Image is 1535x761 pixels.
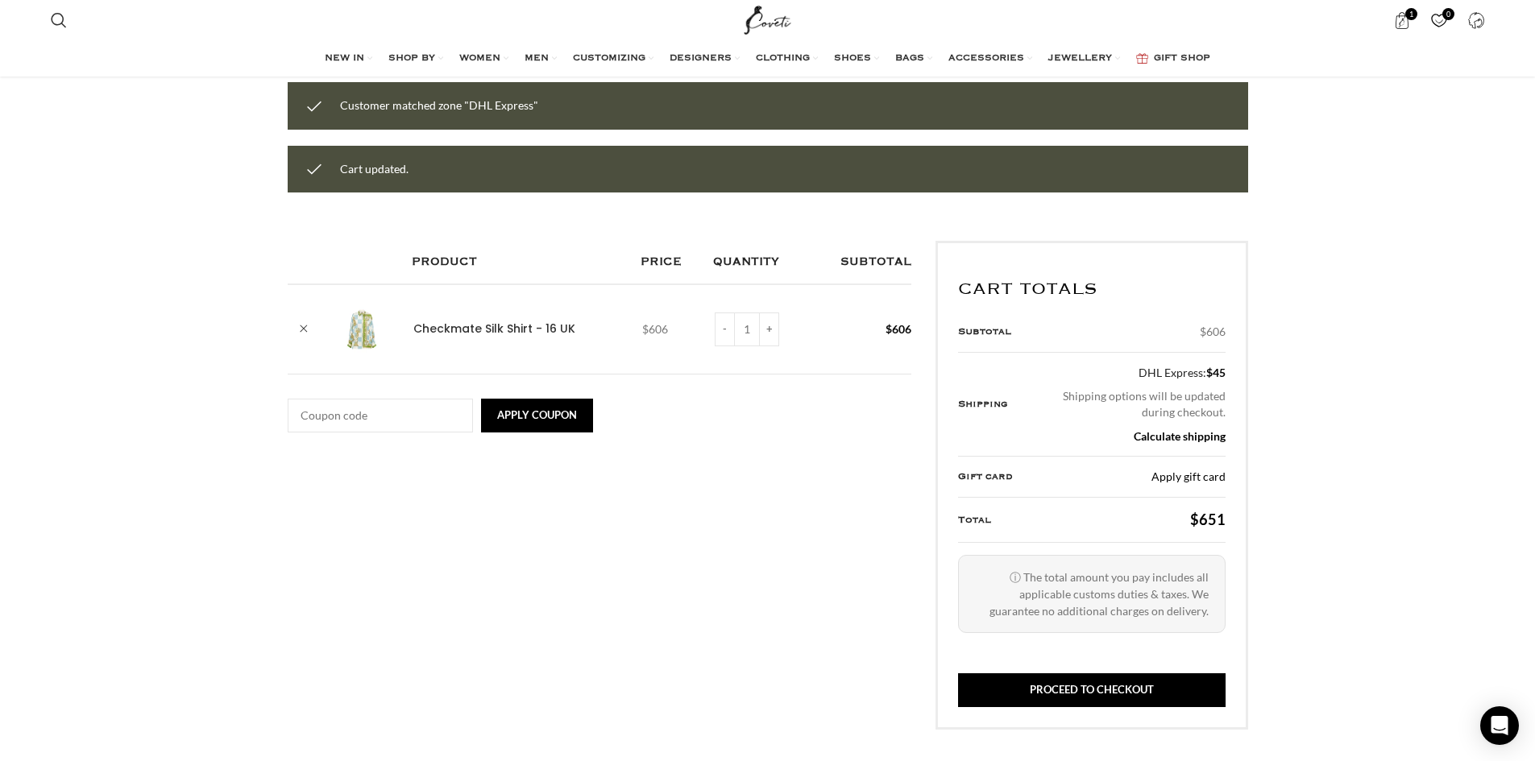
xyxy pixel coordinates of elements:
div: Customer matched zone "DHL Express" [288,82,1248,129]
span: DESIGNERS [670,52,732,65]
p: Shipping options will be updated during checkout. [1046,388,1225,420]
div: My Wishlist [1422,4,1455,36]
span: $ [1200,325,1206,338]
p: ⓘ The total amount you pay includes all applicable customs duties & taxes. We guarantee no additi... [958,555,1225,633]
span: MEN [525,52,549,65]
input: Product quantity [735,312,759,346]
th: Subtotal [811,241,911,283]
span: ACCESSORIES [948,52,1024,65]
bdi: 606 [642,322,668,336]
input: Coupon code [288,399,473,432]
input: - [715,312,735,346]
bdi: 606 [1200,325,1226,338]
a: Apply gift card [1151,469,1226,485]
a: Calculate shipping [1134,429,1226,443]
a: DESIGNERS [670,43,740,75]
a: WOMEN [459,43,508,75]
span: 1 [1405,8,1417,20]
a: JEWELLERY [1048,43,1120,75]
span: BAGS [895,52,924,65]
a: SHOP BY [388,43,443,75]
span: $ [1206,366,1213,379]
div: Cart updated. [288,146,1248,192]
a: 1 [1385,4,1418,36]
span: SHOP BY [388,52,435,65]
a: Site logo [741,12,794,26]
a: CLOTHING [756,43,818,75]
span: $ [886,322,892,336]
a: MEN [525,43,557,75]
a: NEW IN [325,43,372,75]
span: WOMEN [459,52,500,65]
img: GiftBag [1136,53,1148,64]
input: + [759,312,779,346]
span: $ [642,322,649,336]
span: GIFT SHOP [1154,52,1210,65]
th: Quantity [705,241,811,283]
span: JEWELLERY [1048,52,1112,65]
span: NEW IN [325,52,364,65]
th: Price [633,241,705,283]
img: Alemais [330,297,394,362]
div: Open Intercom Messenger [1480,706,1519,745]
th: Product [404,241,633,283]
span: SHOES [834,52,871,65]
a: CUSTOMIZING [573,43,653,75]
span: $ [1190,511,1199,528]
th: Gift card [958,457,1036,498]
button: Apply coupon [481,399,593,432]
h2: Cart totals [958,279,1225,300]
th: Total [958,497,1036,542]
bdi: 651 [1190,511,1226,528]
a: GIFT SHOP [1136,43,1210,75]
a: Proceed to checkout [958,673,1225,707]
label: DHL Express: [1046,365,1225,381]
bdi: 45 [1206,366,1226,379]
span: 0 [1442,8,1454,20]
a: Checkmate Silk Shirt - 16 UK [413,321,575,337]
a: Search [43,4,75,36]
div: Main navigation [43,43,1493,75]
a: 0 [1422,4,1455,36]
a: BAGS [895,43,932,75]
a: Remove Checkmate Silk Shirt - 16 UK from cart [292,317,316,341]
th: Subtotal [958,312,1036,352]
th: Shipping [958,352,1036,456]
a: SHOES [834,43,879,75]
a: ACCESSORIES [948,43,1032,75]
bdi: 606 [886,322,911,336]
span: CUSTOMIZING [573,52,645,65]
span: CLOTHING [756,52,810,65]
